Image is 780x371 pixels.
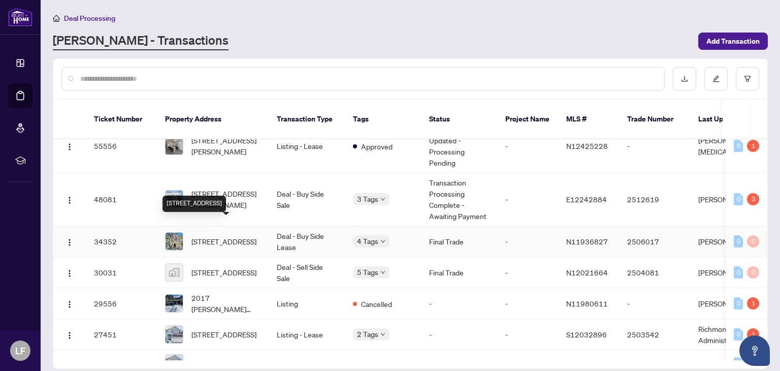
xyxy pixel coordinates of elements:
[66,238,74,246] img: Logo
[380,239,385,244] span: down
[736,67,759,90] button: filter
[619,319,690,350] td: 2503542
[166,233,183,250] img: thumbnail-img
[566,141,608,150] span: N12425228
[690,319,766,350] td: Richmond Hill Administrator
[739,335,770,366] button: Open asap
[53,15,60,22] span: home
[361,358,392,369] span: Cancelled
[166,137,183,154] img: thumbnail-img
[357,193,378,205] span: 3 Tags
[66,331,74,339] img: Logo
[619,226,690,257] td: 2506017
[747,266,759,279] div: 0
[734,235,743,248] div: 0
[361,298,392,310] span: Cancelled
[166,295,183,312] img: thumbnail-img
[747,193,759,205] div: 3
[566,237,608,246] span: N11936827
[166,264,183,281] img: thumbnail-img
[706,33,760,49] span: Add Transaction
[86,288,157,319] td: 29556
[497,173,558,226] td: -
[619,173,690,226] td: 2512619
[421,173,497,226] td: Transaction Processing Complete - Awaiting Payment
[191,135,261,157] span: [STREET_ADDRESS][PERSON_NAME]
[15,344,25,358] span: LF
[269,257,345,288] td: Deal - Sell Side Sale
[690,119,766,173] td: [PERSON_NAME][MEDICAL_DATA]
[734,140,743,152] div: 0
[269,173,345,226] td: Deal - Buy Side Sale
[61,138,78,154] button: Logo
[690,173,766,226] td: [PERSON_NAME]
[357,235,378,247] span: 4 Tags
[380,197,385,202] span: down
[566,359,607,368] span: S12006664
[497,319,558,350] td: -
[690,257,766,288] td: [PERSON_NAME]
[86,100,157,139] th: Ticket Number
[681,75,688,82] span: download
[747,235,759,248] div: 0
[497,226,558,257] td: -
[619,119,690,173] td: -
[673,67,696,90] button: download
[86,173,157,226] td: 48081
[421,100,497,139] th: Status
[734,266,743,279] div: 0
[269,100,345,139] th: Transaction Type
[619,257,690,288] td: 2504081
[712,75,720,82] span: edit
[269,226,345,257] td: Deal - Buy Side Lease
[497,119,558,173] td: -
[380,332,385,337] span: down
[734,328,743,341] div: 0
[61,326,78,343] button: Logo
[566,330,607,339] span: S12032896
[734,193,743,205] div: 0
[747,328,759,341] div: 1
[421,288,497,319] td: -
[734,297,743,310] div: 0
[421,226,497,257] td: Final Trade
[619,100,690,139] th: Trade Number
[166,191,183,208] img: thumbnail-img
[191,267,256,278] span: [STREET_ADDRESS]
[191,292,261,315] span: 2017 [PERSON_NAME][STREET_ADDRESS]
[421,319,497,350] td: -
[269,288,345,319] td: Listing
[361,141,393,152] span: Approved
[380,270,385,275] span: down
[747,297,759,310] div: 1
[191,236,256,247] span: [STREET_ADDRESS]
[8,8,32,26] img: logo
[66,143,74,151] img: Logo
[690,226,766,257] td: [PERSON_NAME]
[698,33,768,50] button: Add Transaction
[421,119,497,173] td: Information Updated - Processing Pending
[191,329,256,340] span: [STREET_ADDRESS]
[566,299,608,308] span: N11980611
[66,300,74,308] img: Logo
[64,14,115,23] span: Deal Processing
[704,67,728,90] button: edit
[558,100,619,139] th: MLS #
[690,288,766,319] td: [PERSON_NAME]
[421,257,497,288] td: Final Trade
[357,328,378,340] span: 2 Tags
[166,326,183,343] img: thumbnail-img
[269,319,345,350] td: Listing - Lease
[61,233,78,250] button: Logo
[61,264,78,281] button: Logo
[566,195,607,204] span: E12242884
[747,140,759,152] div: 1
[157,100,269,139] th: Property Address
[690,100,766,139] th: Last Updated By
[497,288,558,319] td: -
[61,295,78,312] button: Logo
[345,100,421,139] th: Tags
[357,266,378,278] span: 5 Tags
[734,357,743,369] div: 0
[497,100,558,139] th: Project Name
